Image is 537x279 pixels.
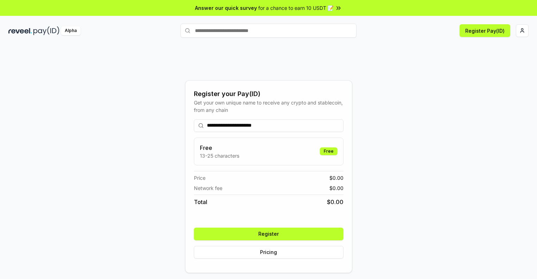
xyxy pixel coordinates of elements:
[194,228,343,240] button: Register
[460,24,510,37] button: Register Pay(ID)
[200,152,239,159] p: 13-25 characters
[194,174,206,182] span: Price
[195,4,257,12] span: Answer our quick survey
[320,147,337,155] div: Free
[33,26,59,35] img: pay_id
[194,198,207,206] span: Total
[194,184,222,192] span: Network fee
[8,26,32,35] img: reveel_dark
[194,89,343,99] div: Register your Pay(ID)
[194,99,343,114] div: Get your own unique name to receive any crypto and stablecoin, from any chain
[329,174,343,182] span: $ 0.00
[258,4,334,12] span: for a chance to earn 10 USDT 📝
[61,26,81,35] div: Alpha
[327,198,343,206] span: $ 0.00
[200,144,239,152] h3: Free
[194,246,343,259] button: Pricing
[329,184,343,192] span: $ 0.00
